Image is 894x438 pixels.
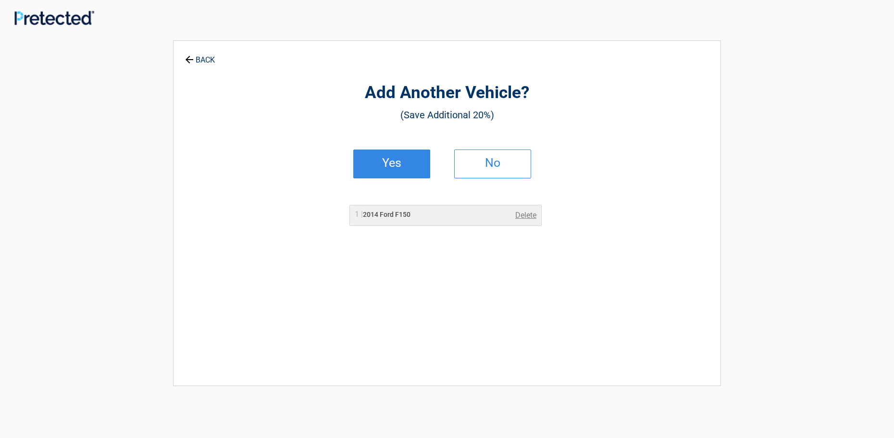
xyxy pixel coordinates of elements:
[355,210,363,219] span: 1 |
[14,11,94,25] img: Main Logo
[363,160,420,166] h2: Yes
[226,82,668,104] h2: Add Another Vehicle?
[355,210,410,220] h2: 2014 Ford F150
[464,160,521,166] h2: No
[183,47,217,64] a: BACK
[515,210,536,221] a: Delete
[226,107,668,123] h3: (Save Additional 20%)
